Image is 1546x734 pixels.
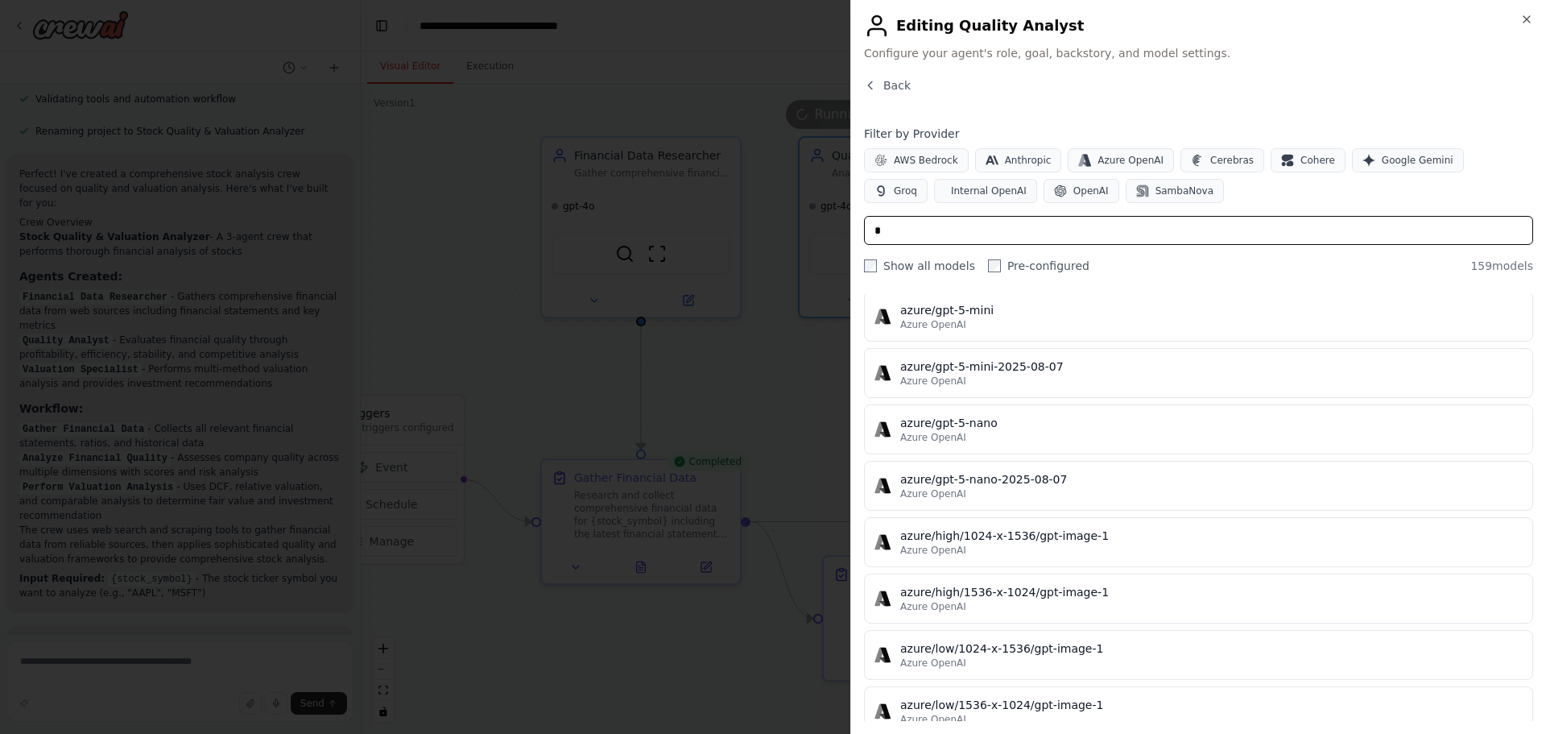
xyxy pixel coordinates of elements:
button: OpenAI [1044,179,1119,203]
button: SambaNova [1126,179,1224,203]
span: Azure OpenAI [900,375,966,388]
label: Pre-configured [988,258,1089,274]
span: OpenAI [1073,185,1109,197]
span: Anthropic [1005,154,1052,167]
span: Azure OpenAI [900,600,966,613]
div: azure/gpt-5-mini-2025-08-07 [900,359,1523,375]
div: azure/high/1024-x-1536/gpt-image-1 [900,528,1523,544]
button: azure/gpt-5-nano-2025-08-07Azure OpenAI [864,461,1533,511]
label: Show all models [864,258,975,274]
span: Cerebras [1210,154,1254,167]
span: Cohere [1300,154,1335,167]
button: Internal OpenAI [934,179,1037,203]
span: Azure OpenAI [900,318,966,331]
div: azure/gpt-5-mini [900,302,1523,318]
span: Google Gemini [1382,154,1453,167]
button: AWS Bedrock [864,148,969,172]
div: azure/low/1536-x-1024/gpt-image-1 [900,697,1523,713]
button: Cohere [1271,148,1346,172]
span: Configure your agent's role, goal, backstory, and model settings. [864,45,1533,61]
span: Internal OpenAI [951,185,1027,197]
h4: Filter by Provider [864,126,1533,142]
span: AWS Bedrock [894,154,958,167]
button: azure/gpt-5-mini-2025-08-07Azure OpenAI [864,348,1533,398]
button: Cerebras [1180,148,1264,172]
button: azure/gpt-5-nanoAzure OpenAI [864,404,1533,454]
span: 159 models [1470,258,1533,274]
span: Azure OpenAI [900,713,966,726]
div: azure/gpt-5-nano-2025-08-07 [900,471,1523,487]
input: Show all models [864,259,877,272]
button: Azure OpenAI [1068,148,1174,172]
button: azure/high/1024-x-1536/gpt-image-1Azure OpenAI [864,517,1533,567]
span: Azure OpenAI [900,657,966,670]
button: azure/low/1024-x-1536/gpt-image-1Azure OpenAI [864,630,1533,680]
span: Azure OpenAI [1097,154,1164,167]
button: azure/high/1536-x-1024/gpt-image-1Azure OpenAI [864,574,1533,624]
button: Google Gemini [1352,148,1464,172]
div: azure/high/1536-x-1024/gpt-image-1 [900,584,1523,600]
button: azure/gpt-5-miniAzure OpenAI [864,292,1533,342]
span: SambaNova [1155,185,1213,197]
span: Azure OpenAI [900,487,966,500]
input: Pre-configured [988,259,1001,272]
h2: Editing Quality Analyst [864,13,1533,39]
div: azure/gpt-5-nano [900,415,1523,431]
button: Back [864,77,911,93]
span: Azure OpenAI [900,544,966,557]
div: azure/low/1024-x-1536/gpt-image-1 [900,641,1523,657]
span: Groq [894,185,917,197]
span: Azure OpenAI [900,431,966,444]
span: Back [883,77,911,93]
button: Groq [864,179,928,203]
button: Anthropic [975,148,1062,172]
